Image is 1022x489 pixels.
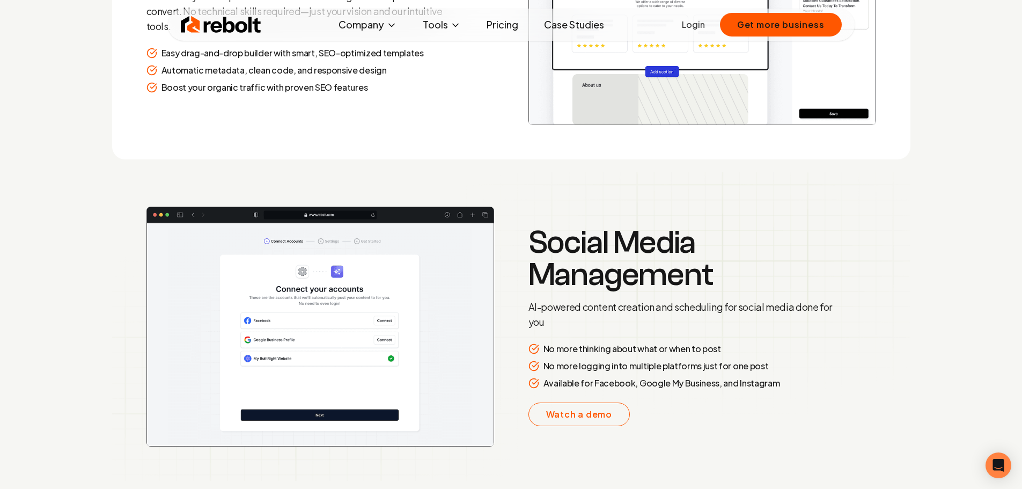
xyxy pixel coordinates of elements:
[543,377,780,390] p: Available for Facebook, Google My Business, and Instagram
[161,64,387,77] p: Automatic metadata, clean code, and responsive design
[543,360,769,373] p: No more logging into multiple platforms just for one post
[478,14,527,35] a: Pricing
[528,227,837,291] h3: Social Media Management
[720,13,842,37] button: Get more business
[330,14,406,35] button: Company
[112,172,910,481] img: Product
[682,18,705,31] a: Login
[528,300,837,330] p: AI-powered content creation and scheduling for social media done for you
[146,207,494,447] img: Website Preview
[528,403,630,426] a: Watch a demo
[161,47,424,60] p: Easy drag-and-drop builder with smart, SEO-optimized templates
[986,452,1011,478] div: Open Intercom Messenger
[161,81,368,94] p: Boost your organic traffic with proven SEO features
[543,342,721,355] p: No more thinking about what or when to post
[535,14,613,35] a: Case Studies
[181,14,261,35] img: Rebolt Logo
[414,14,469,35] button: Tools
